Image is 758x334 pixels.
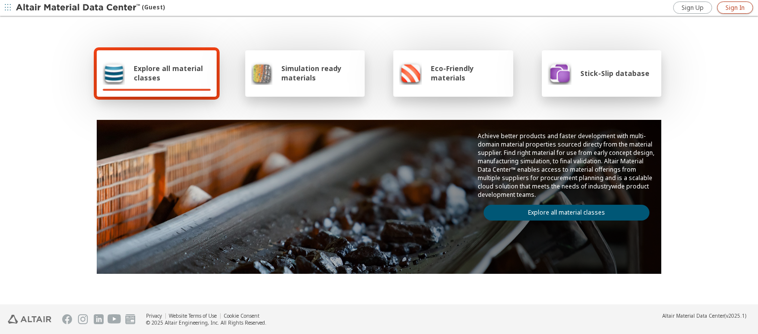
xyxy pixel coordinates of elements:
a: Explore all material classes [484,205,649,221]
span: Sign Up [682,4,704,12]
p: Achieve better products and faster development with multi-domain material properties sourced dire... [478,132,655,199]
a: Website Terms of Use [169,312,217,319]
img: Altair Material Data Center [16,3,142,13]
span: Eco-Friendly materials [431,64,507,82]
div: (v2025.1) [662,312,746,319]
span: Sign In [725,4,745,12]
img: Stick-Slip database [548,61,571,85]
a: Sign In [717,1,753,14]
span: Explore all material classes [134,64,211,82]
span: Stick-Slip database [580,69,649,78]
img: Eco-Friendly materials [399,61,422,85]
span: Simulation ready materials [281,64,359,82]
img: Altair Engineering [8,315,51,324]
a: Sign Up [673,1,712,14]
a: Privacy [146,312,162,319]
div: (Guest) [16,3,165,13]
div: © 2025 Altair Engineering, Inc. All Rights Reserved. [146,319,266,326]
span: Altair Material Data Center [662,312,724,319]
a: Cookie Consent [224,312,260,319]
img: Simulation ready materials [251,61,272,85]
img: Explore all material classes [103,61,125,85]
